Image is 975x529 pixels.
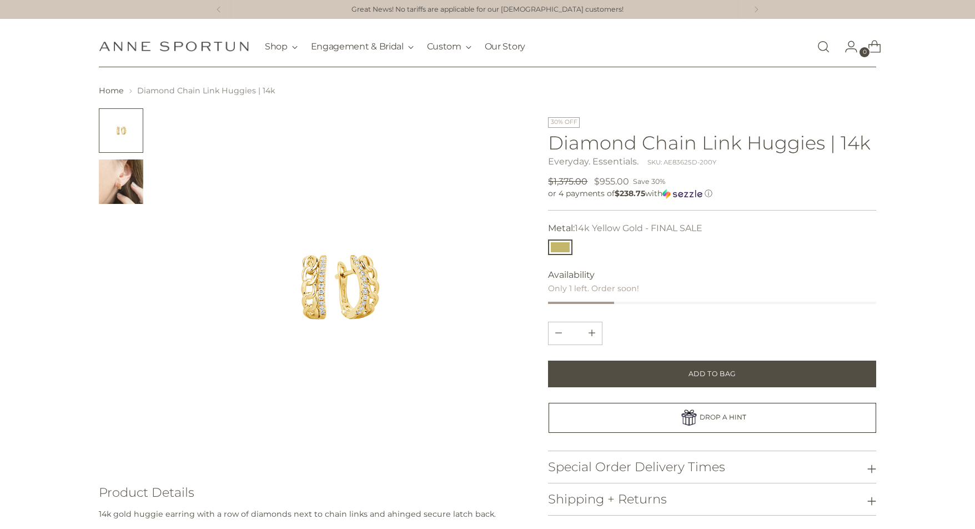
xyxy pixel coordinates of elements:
button: 14k Yellow Gold - FINAL SALE [548,239,572,255]
h3: Special Order Delivery Times [548,460,725,474]
h3: Product Details [99,486,516,500]
a: Open cart modal [859,36,881,58]
span: 0 [860,47,870,57]
a: Go to the account page [836,36,858,58]
a: Home [99,86,124,96]
button: Special Order Delivery Times [548,451,876,483]
button: Add to Bag [548,361,876,387]
button: Add product quantity [549,322,569,345]
span: Availability [548,268,595,282]
input: Product quantity [562,322,589,345]
label: Metal: [548,222,702,235]
span: hinged secure latch back. [392,509,496,519]
s: $1,375.00 [548,175,587,188]
img: Sezzle [662,189,702,199]
span: Diamond Chain Link Huggies | 14k [137,86,275,96]
button: Shop [265,34,298,59]
span: Save 30% [633,175,665,188]
h3: Shipping + Returns [548,492,667,506]
div: or 4 payments of with [548,188,876,199]
nav: breadcrumbs [99,85,876,97]
span: 14k Yellow Gold - FINAL SALE [575,223,702,233]
div: SKU: AE83625D-200Y [647,158,716,167]
img: Diamond Chain Link Huggies | 14k [159,108,516,466]
span: Only 1 left. Order soon! [548,283,639,293]
button: Change image to image 1 [99,108,143,153]
span: $955.00 [594,175,629,188]
a: DROP A HINT [549,403,876,433]
a: Everyday. Essentials. [548,156,639,167]
button: Change image to image 2 [99,159,143,204]
span: DROP A HINT [700,413,746,421]
button: Engagement & Bridal [311,34,414,59]
button: Custom [427,34,471,59]
p: 14k gold huggie earring with a row of diamonds next to chain links and a [99,508,516,520]
span: $238.75 [615,188,645,198]
button: Subtract product quantity [582,322,602,345]
a: Anne Sportun Fine Jewellery [99,41,249,52]
a: Great News! No tariffs are applicable for our [DEMOGRAPHIC_DATA] customers! [351,4,624,15]
div: or 4 payments of$238.75withSezzle Click to learn more about Sezzle [548,188,876,199]
a: Open search modal [812,36,835,58]
span: Add to Bag [688,369,736,379]
a: Our Story [485,34,525,59]
button: Shipping + Returns [548,483,876,515]
h1: Diamond Chain Link Huggies | 14k [548,132,876,153]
